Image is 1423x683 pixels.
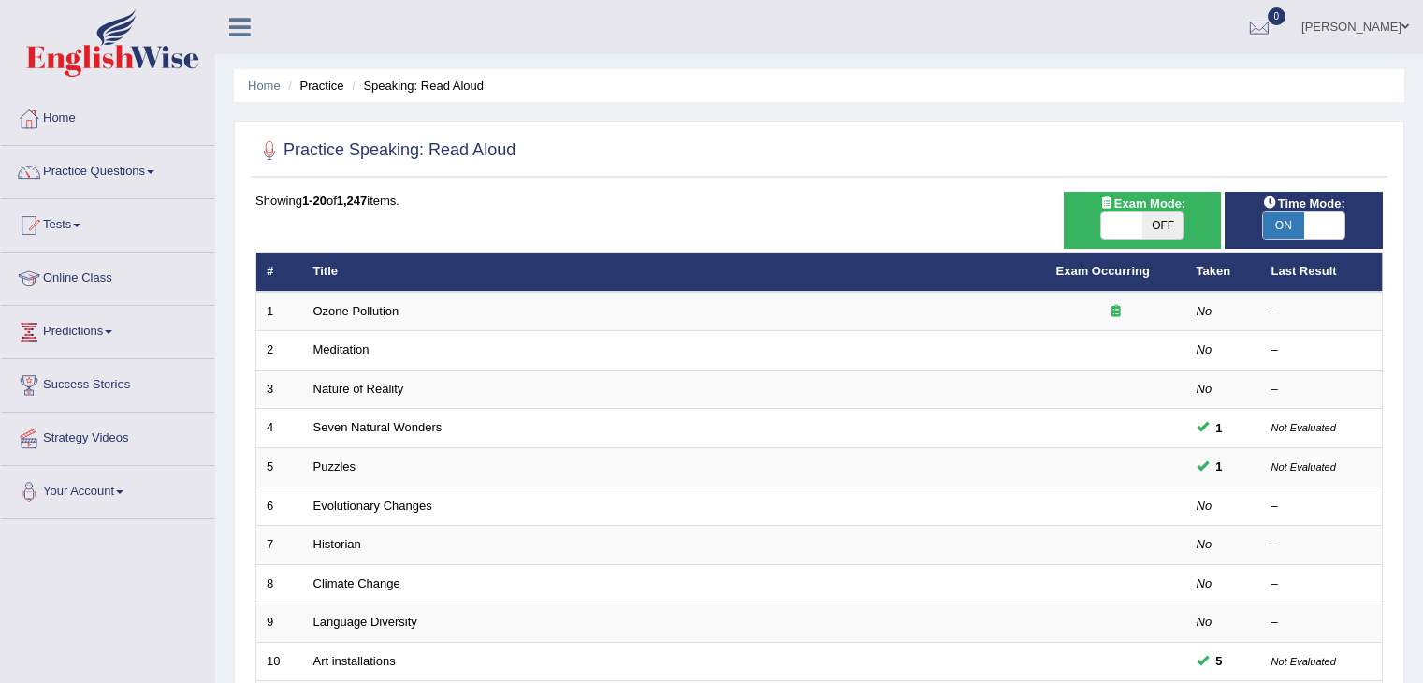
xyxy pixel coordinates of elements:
[313,654,396,668] a: Art installations
[256,487,303,526] td: 6
[1263,212,1304,239] span: ON
[1092,194,1193,213] span: Exam Mode:
[248,79,281,93] a: Home
[1271,498,1372,516] div: –
[256,526,303,565] td: 7
[1271,536,1372,554] div: –
[1209,418,1230,438] span: You can still take this question
[1,359,214,406] a: Success Stories
[1142,212,1183,239] span: OFF
[313,420,443,434] a: Seven Natural Wonders
[313,576,400,590] a: Climate Change
[1,253,214,299] a: Online Class
[1271,303,1372,321] div: –
[1,146,214,193] a: Practice Questions
[1,306,214,353] a: Predictions
[1197,615,1212,629] em: No
[1271,656,1336,667] small: Not Evaluated
[256,409,303,448] td: 4
[313,499,432,513] a: Evolutionary Changes
[255,137,515,165] h2: Practice Speaking: Read Aloud
[1197,382,1212,396] em: No
[1271,461,1336,472] small: Not Evaluated
[1268,7,1286,25] span: 0
[1,93,214,139] a: Home
[256,603,303,643] td: 9
[313,342,370,356] a: Meditation
[313,304,399,318] a: Ozone Pollution
[1186,253,1261,292] th: Taken
[256,253,303,292] th: #
[256,292,303,331] td: 1
[256,642,303,681] td: 10
[1271,575,1372,593] div: –
[1256,194,1353,213] span: Time Mode:
[1197,537,1212,551] em: No
[1271,614,1372,632] div: –
[256,370,303,409] td: 3
[1056,264,1150,278] a: Exam Occurring
[1271,341,1372,359] div: –
[302,194,327,208] b: 1-20
[1197,499,1212,513] em: No
[313,537,361,551] a: Historian
[1,466,214,513] a: Your Account
[256,564,303,603] td: 8
[1261,253,1383,292] th: Last Result
[256,448,303,487] td: 5
[1271,422,1336,433] small: Not Evaluated
[313,459,356,473] a: Puzzles
[256,331,303,371] td: 2
[283,77,343,94] li: Practice
[1064,192,1222,249] div: Show exams occurring in exams
[337,194,368,208] b: 1,247
[347,77,484,94] li: Speaking: Read Aloud
[1,413,214,459] a: Strategy Videos
[1056,303,1176,321] div: Exam occurring question
[1197,304,1212,318] em: No
[1209,651,1230,671] span: You can still take this question
[303,253,1046,292] th: Title
[1271,381,1372,399] div: –
[313,615,417,629] a: Language Diversity
[1197,342,1212,356] em: No
[255,192,1383,210] div: Showing of items.
[1197,576,1212,590] em: No
[1209,457,1230,476] span: You can still take this question
[313,382,404,396] a: Nature of Reality
[1,199,214,246] a: Tests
